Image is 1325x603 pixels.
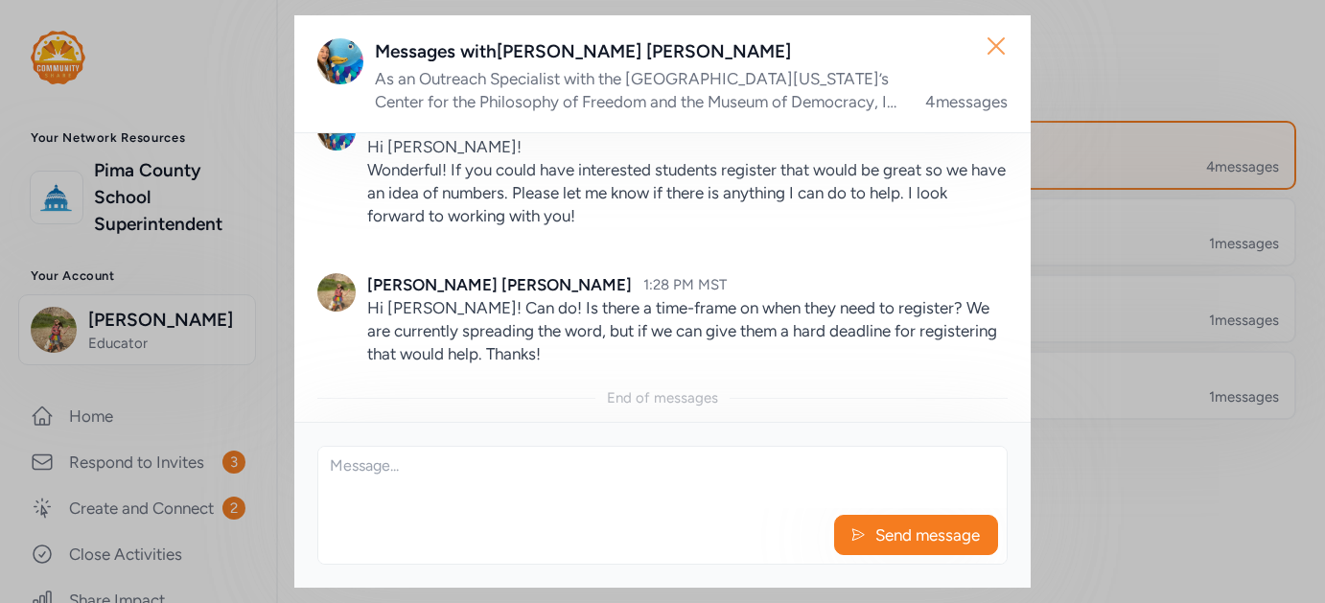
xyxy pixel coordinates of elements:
[367,296,1008,365] p: Hi [PERSON_NAME]! Can do! Is there a time-frame on when they need to register? We are currently s...
[367,273,632,296] div: [PERSON_NAME] [PERSON_NAME]
[834,515,998,555] button: Send message
[317,273,356,312] img: Avatar
[367,135,1008,227] p: Hi [PERSON_NAME]! Wonderful! If you could have interested students register that would be great s...
[317,38,363,84] img: Avatar
[643,276,727,293] span: 1:28 PM MST
[375,67,902,113] div: As an Outreach Specialist with the [GEOGRAPHIC_DATA][US_STATE]’s Center for the Philosophy of Fre...
[925,90,1008,113] div: 4 messages
[375,38,1008,65] div: Messages with [PERSON_NAME] [PERSON_NAME]
[607,388,718,407] div: End of messages
[873,523,982,546] span: Send message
